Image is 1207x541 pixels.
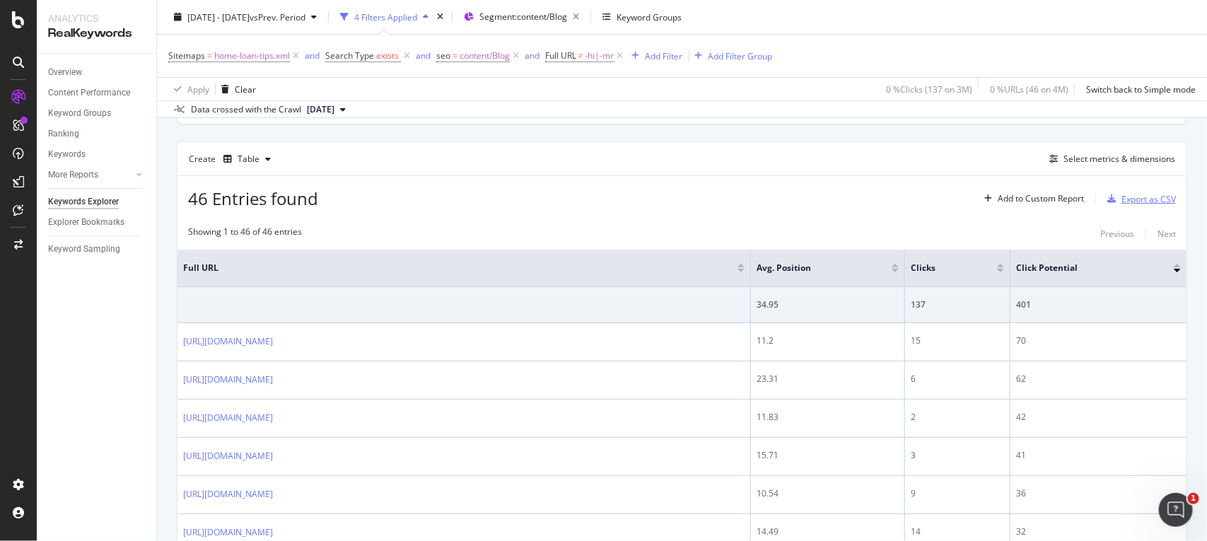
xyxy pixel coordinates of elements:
[48,127,146,141] a: Ranking
[1016,487,1181,500] div: 36
[48,127,79,141] div: Ranking
[1100,228,1134,240] div: Previous
[416,50,431,62] div: and
[305,50,320,62] div: and
[757,449,899,462] div: 15.71
[305,49,320,62] button: and
[48,215,124,230] div: Explorer Bookmarks
[376,50,399,62] span: exists
[757,487,899,500] div: 10.54
[1158,226,1176,243] button: Next
[886,83,972,95] div: 0 % Clicks ( 137 on 3M )
[1044,151,1175,168] button: Select metrics & dimensions
[689,47,773,64] button: Add Filter Group
[48,65,146,80] a: Overview
[1080,78,1196,100] button: Switch back to Simple mode
[990,83,1068,95] div: 0 % URLs ( 46 on 4M )
[617,11,682,23] div: Keyword Groups
[979,187,1084,210] button: Add to Custom Report
[757,411,899,424] div: 11.83
[911,262,976,274] span: Clicks
[416,49,431,62] button: and
[188,226,302,243] div: Showing 1 to 46 of 46 entries
[183,525,273,540] a: [URL][DOMAIN_NAME]
[48,242,120,257] div: Keyword Sampling
[250,11,305,23] span: vs Prev. Period
[216,78,256,100] button: Clear
[458,6,585,28] button: Segment:content/Blog
[168,6,322,28] button: [DATE] - [DATE]vsPrev. Period
[436,50,450,62] span: seo
[460,46,510,66] span: content/Blog
[183,373,273,387] a: [URL][DOMAIN_NAME]
[48,65,82,80] div: Overview
[183,449,273,463] a: [URL][DOMAIN_NAME]
[911,298,1004,311] div: 137
[1016,373,1181,385] div: 62
[48,86,146,100] a: Content Performance
[168,78,209,100] button: Apply
[48,194,146,209] a: Keywords Explorer
[191,103,301,116] div: Data crossed with the Crawl
[453,50,457,62] span: =
[48,147,86,162] div: Keywords
[911,487,1004,500] div: 9
[48,106,146,121] a: Keyword Groups
[1086,83,1196,95] div: Switch back to Simple mode
[578,50,583,62] span: ≠
[998,194,1084,203] div: Add to Custom Report
[911,449,1004,462] div: 3
[307,103,334,116] span: 2025 Sep. 1st
[188,187,318,210] span: 46 Entries found
[1063,153,1175,165] div: Select metrics & dimensions
[187,83,209,95] div: Apply
[235,83,256,95] div: Clear
[1016,262,1153,274] span: Click Potential
[1016,525,1181,538] div: 32
[48,25,145,42] div: RealKeywords
[48,168,98,182] div: More Reports
[911,373,1004,385] div: 6
[911,525,1004,538] div: 14
[434,10,446,24] div: times
[757,262,870,274] span: Avg. Position
[183,262,716,274] span: Full URL
[1100,226,1134,243] button: Previous
[1188,493,1199,504] span: 1
[48,86,130,100] div: Content Performance
[597,6,687,28] button: Keyword Groups
[525,49,540,62] button: and
[545,50,576,62] span: Full URL
[911,335,1004,347] div: 15
[1158,228,1176,240] div: Next
[325,50,374,62] span: Search Type
[1016,335,1181,347] div: 70
[709,50,773,62] div: Add Filter Group
[183,487,273,501] a: [URL][DOMAIN_NAME]
[183,335,273,349] a: [URL][DOMAIN_NAME]
[757,298,899,311] div: 34.95
[626,47,683,64] button: Add Filter
[354,11,417,23] div: 4 Filters Applied
[479,11,567,23] span: Segment: content/Blog
[48,106,111,121] div: Keyword Groups
[48,215,146,230] a: Explorer Bookmarks
[207,50,212,62] span: =
[525,50,540,62] div: and
[1016,449,1181,462] div: 41
[1121,193,1176,205] div: Export as CSV
[1159,493,1193,527] iframe: Intercom live chat
[187,11,250,23] span: [DATE] - [DATE]
[183,411,273,425] a: [URL][DOMAIN_NAME]
[48,168,132,182] a: More Reports
[218,148,276,170] button: Table
[214,46,290,66] span: home-loan-tips.xml
[48,194,119,209] div: Keywords Explorer
[48,11,145,25] div: Analytics
[757,335,899,347] div: 11.2
[646,50,683,62] div: Add Filter
[1016,411,1181,424] div: 42
[757,373,899,385] div: 23.31
[48,242,146,257] a: Keyword Sampling
[189,148,276,170] div: Create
